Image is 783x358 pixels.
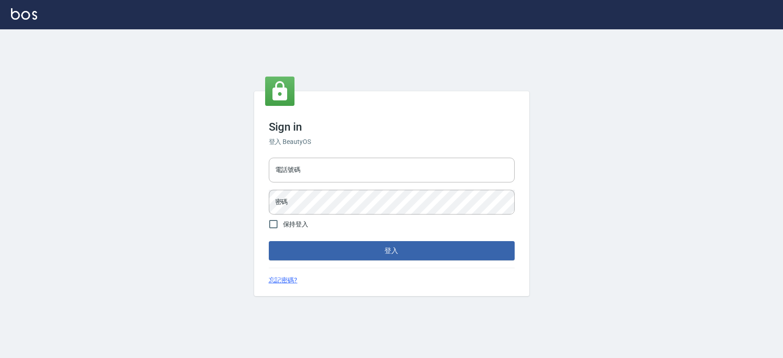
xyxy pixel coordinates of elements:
a: 忘記密碼? [269,275,298,285]
h3: Sign in [269,121,515,133]
button: 登入 [269,241,515,260]
img: Logo [11,8,37,20]
h6: 登入 BeautyOS [269,137,515,147]
span: 保持登入 [283,220,309,229]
